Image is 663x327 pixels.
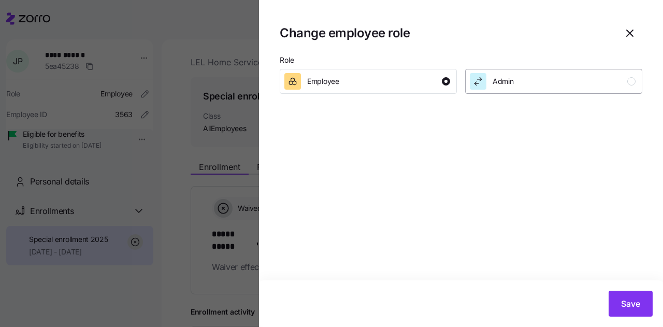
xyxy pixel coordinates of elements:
h1: Change employee role [280,25,609,41]
span: Employee [307,76,339,87]
p: Role [280,56,642,69]
button: Save [609,291,653,317]
span: Admin [493,76,514,87]
span: Save [621,297,640,310]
